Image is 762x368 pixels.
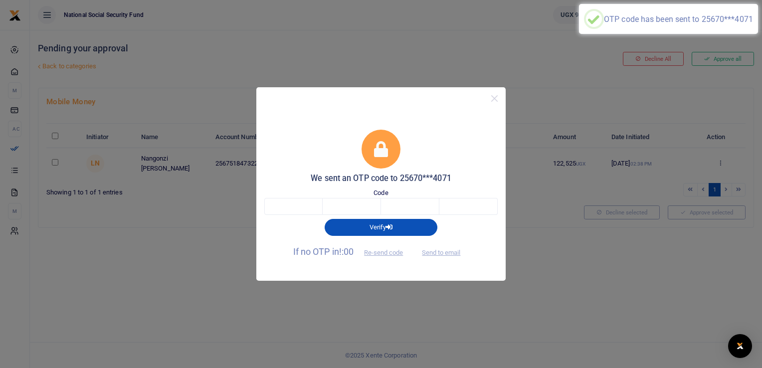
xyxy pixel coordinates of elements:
[487,91,502,106] button: Close
[374,188,388,198] label: Code
[604,14,753,24] div: OTP code has been sent to 25670***4071
[264,174,498,184] h5: We sent an OTP code to 25670***4071
[728,334,752,358] div: Open Intercom Messenger
[339,246,354,257] span: !:00
[293,246,412,257] span: If no OTP in
[325,219,437,236] button: Verify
